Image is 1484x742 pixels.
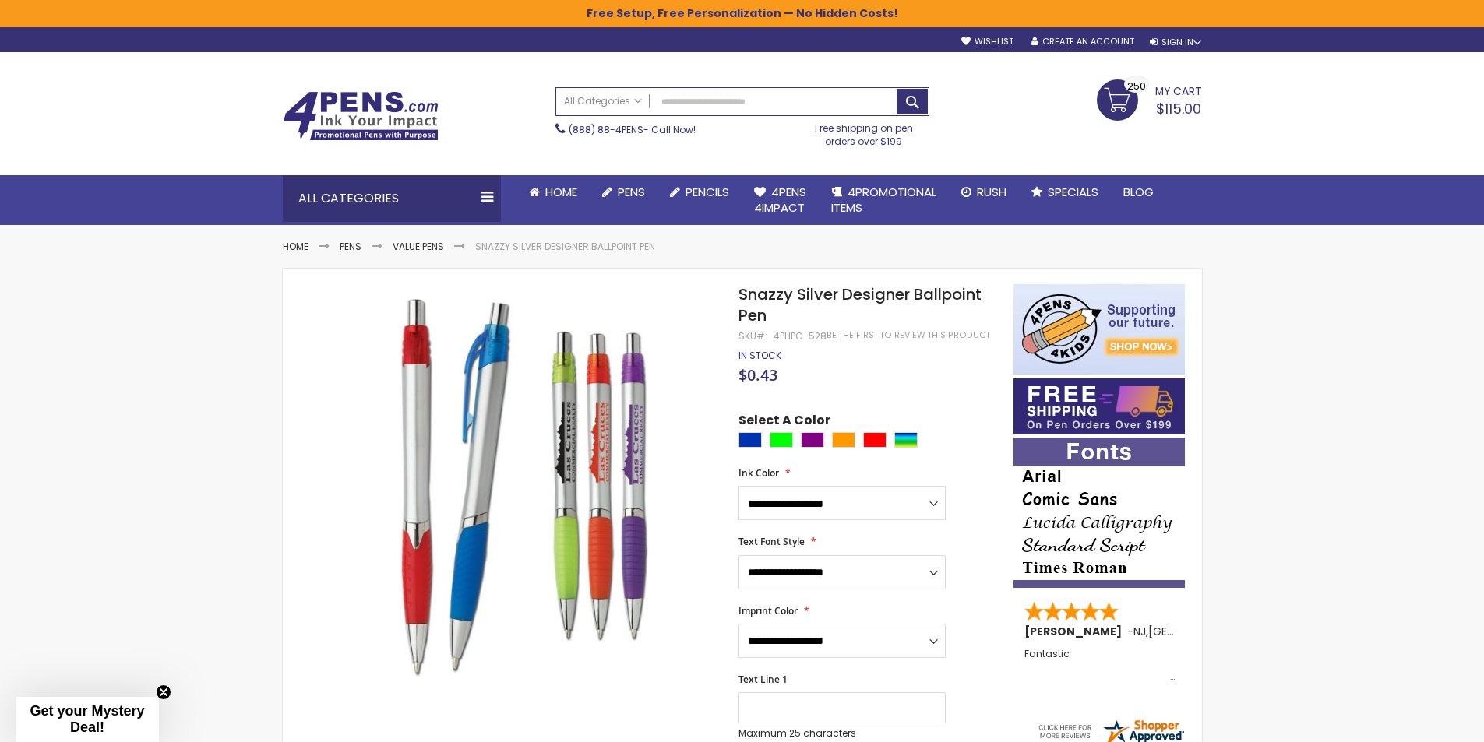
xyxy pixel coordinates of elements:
img: 4pens 4 kids [1013,284,1185,375]
span: All Categories [564,95,642,107]
div: Get your Mystery Deal!Close teaser [16,697,159,742]
span: $115.00 [1156,99,1201,118]
div: Purple [801,432,824,448]
span: NJ [1133,624,1146,639]
p: Maximum 25 characters [738,727,946,740]
strong: SKU [738,329,767,343]
a: Specials [1019,175,1111,209]
img: font-personalization-examples [1013,438,1185,588]
span: 4PROMOTIONAL ITEMS [831,184,936,216]
a: Wishlist [961,36,1013,47]
span: Pencils [686,184,729,200]
div: Free shipping on pen orders over $199 [798,116,929,147]
a: All Categories [556,88,650,114]
span: In stock [738,349,781,362]
span: Pens [618,184,645,200]
img: Free shipping on orders over $199 [1013,378,1185,434]
a: Home [283,240,308,253]
div: Sign In [1150,37,1201,48]
a: Rush [949,175,1019,209]
span: 4Pens 4impact [754,184,806,216]
li: Snazzy Silver Designer Ballpoint Pen [475,241,655,253]
a: Home [516,175,590,209]
div: All Categories [283,175,501,222]
a: Pens [340,240,361,253]
span: [GEOGRAPHIC_DATA] [1148,624,1263,639]
span: - , [1127,624,1263,639]
div: Blue [738,432,762,448]
a: 4PROMOTIONALITEMS [819,175,949,226]
a: Value Pens [393,240,444,253]
a: Blog [1111,175,1166,209]
a: 4Pens4impact [742,175,819,226]
div: Fantastic [1024,649,1176,682]
span: Rush [977,184,1006,200]
span: Imprint Color [738,604,798,617]
img: Snazzy Silver Designer Ballpoint Pen [314,283,718,687]
span: [PERSON_NAME] [1024,624,1127,639]
div: Lime Green [770,432,793,448]
span: Home [545,184,577,200]
a: Pencils [657,175,742,209]
span: Snazzy Silver Designer Ballpoint Pen [738,283,982,326]
span: 250 [1127,79,1146,93]
button: Close teaser [156,684,171,700]
span: Blog [1123,184,1154,200]
div: Assorted [894,432,918,448]
a: $115.00 250 [1097,79,1202,118]
a: (888) 88-4PENS [569,123,643,136]
div: Red [863,432,887,448]
div: Orange [832,432,855,448]
span: Text Font Style [738,535,805,548]
span: Text Line 1 [738,673,788,686]
img: 4Pens Custom Pens and Promotional Products [283,91,439,141]
div: Availability [738,350,781,362]
div: 4PHPC-528 [774,330,827,343]
a: Pens [590,175,657,209]
span: Ink Color [738,466,779,480]
span: - Call Now! [569,123,696,136]
span: Get your Mystery Deal! [30,703,144,735]
span: Specials [1048,184,1098,200]
a: Be the first to review this product [827,329,990,341]
a: Create an Account [1031,36,1134,47]
span: Select A Color [738,412,830,433]
span: $0.43 [738,364,777,385]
